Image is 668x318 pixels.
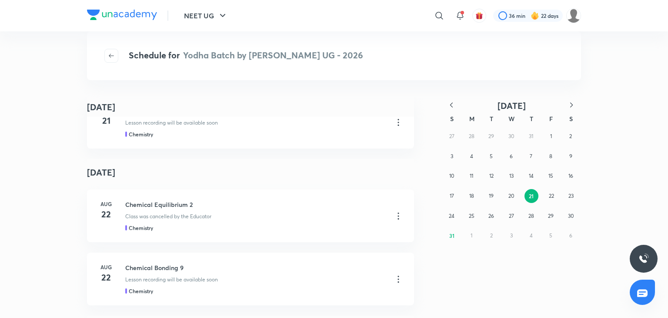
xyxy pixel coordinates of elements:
button: August 15, 2025 [544,169,558,183]
button: August 29, 2025 [544,209,558,223]
abbr: August 26, 2025 [488,213,494,219]
abbr: Monday [469,115,474,123]
abbr: August 13, 2025 [509,173,514,179]
abbr: August 18, 2025 [469,193,474,199]
img: avatar [475,12,483,20]
button: August 21, 2025 [524,189,538,203]
button: August 22, 2025 [544,189,558,203]
abbr: August 23, 2025 [568,193,574,199]
abbr: August 9, 2025 [569,153,572,159]
abbr: August 7, 2025 [530,153,532,159]
button: August 6, 2025 [504,149,518,163]
abbr: August 27, 2025 [509,213,514,219]
h6: Aug [97,200,115,208]
a: Aug21Chemical Equilibrium 1Lesson recording will be available soonChemistry [87,96,414,149]
abbr: August 1, 2025 [550,133,552,139]
abbr: August 16, 2025 [568,173,573,179]
abbr: August 4, 2025 [470,153,473,159]
img: ttu [638,254,649,264]
button: August 3, 2025 [445,149,459,163]
button: August 17, 2025 [445,189,459,203]
abbr: August 30, 2025 [568,213,574,219]
button: August 28, 2025 [524,209,538,223]
p: Class was cancelled by the Educator [125,213,211,220]
img: Tanya Kumari [566,8,581,23]
abbr: August 29, 2025 [548,213,554,219]
button: August 12, 2025 [484,169,498,183]
button: August 14, 2025 [524,169,538,183]
abbr: August 10, 2025 [449,173,454,179]
abbr: August 28, 2025 [528,213,534,219]
button: August 23, 2025 [564,189,578,203]
a: Company Logo [87,10,157,22]
abbr: August 12, 2025 [489,173,494,179]
button: August 25, 2025 [464,209,478,223]
button: August 20, 2025 [504,189,518,203]
abbr: August 19, 2025 [489,193,494,199]
h5: Chemistry [129,224,153,232]
button: August 13, 2025 [504,169,518,183]
p: Lesson recording will be available soon [125,119,218,127]
button: August 30, 2025 [564,209,578,223]
button: August 8, 2025 [544,149,558,163]
abbr: August 11, 2025 [470,173,473,179]
h4: [DATE] [87,159,414,186]
abbr: Sunday [450,115,454,123]
h4: [DATE] [87,101,115,114]
a: Aug22Chemical Bonding 9Lesson recording will be available soonChemistry [87,253,414,305]
button: August 11, 2025 [464,169,478,183]
abbr: August 3, 2025 [451,153,453,159]
h4: 22 [97,208,115,221]
abbr: Saturday [569,115,573,123]
button: avatar [472,9,486,23]
button: August 24, 2025 [445,209,459,223]
h3: Chemical Equilibrium 2 [125,200,386,209]
button: August 31, 2025 [445,229,459,243]
h5: Chemistry [129,130,153,138]
img: Company Logo [87,10,157,20]
button: August 2, 2025 [564,129,578,143]
h4: 22 [97,271,115,284]
abbr: August 14, 2025 [529,173,534,179]
button: August 1, 2025 [544,129,558,143]
p: Lesson recording will be available soon [125,276,218,284]
abbr: August 5, 2025 [490,153,493,159]
button: August 10, 2025 [445,169,459,183]
abbr: Thursday [530,115,533,123]
h6: Aug [97,263,115,271]
a: Aug22Chemical Equilibrium 2Class was cancelled by the EducatorChemistry [87,189,414,242]
button: August 16, 2025 [564,169,578,183]
abbr: Wednesday [508,115,514,123]
button: August 19, 2025 [484,189,498,203]
button: August 7, 2025 [524,149,538,163]
abbr: August 15, 2025 [548,173,553,179]
abbr: August 17, 2025 [450,193,454,199]
h4: Schedule for [129,49,363,63]
button: August 5, 2025 [484,149,498,163]
button: August 9, 2025 [564,149,578,163]
abbr: Friday [549,115,553,123]
button: August 27, 2025 [504,209,518,223]
span: Yodha Batch by [PERSON_NAME] UG - 2026 [183,49,363,61]
button: August 4, 2025 [464,149,478,163]
abbr: August 22, 2025 [549,193,554,199]
abbr: Tuesday [490,115,493,123]
h4: 21 [97,114,115,127]
abbr: August 25, 2025 [469,213,474,219]
abbr: August 2, 2025 [569,133,572,139]
abbr: August 8, 2025 [549,153,552,159]
abbr: August 31, 2025 [449,232,454,239]
abbr: August 24, 2025 [449,213,454,219]
h5: Chemistry [129,287,153,295]
abbr: August 21, 2025 [529,193,534,200]
h3: Chemical Bonding 9 [125,263,386,272]
abbr: August 20, 2025 [508,193,514,199]
button: August 26, 2025 [484,209,498,223]
button: August 18, 2025 [464,189,478,203]
button: NEET UG [179,7,233,24]
abbr: August 6, 2025 [510,153,513,159]
span: [DATE] [498,100,526,112]
button: [DATE] [461,100,562,111]
img: streak [531,11,539,20]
